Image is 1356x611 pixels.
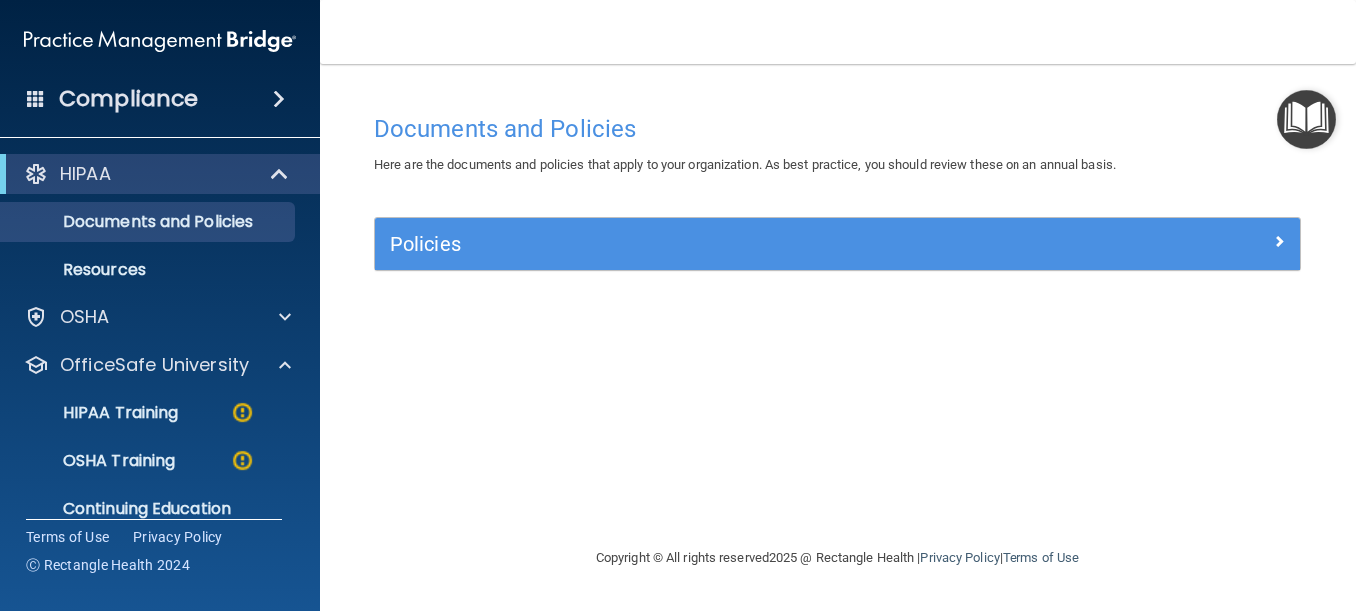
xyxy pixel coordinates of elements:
[374,157,1116,172] span: Here are the documents and policies that apply to your organization. As best practice, you should...
[230,400,255,425] img: warning-circle.0cc9ac19.png
[13,260,286,280] p: Resources
[60,353,249,377] p: OfficeSafe University
[26,555,190,575] span: Ⓒ Rectangle Health 2024
[374,116,1301,142] h4: Documents and Policies
[920,550,999,565] a: Privacy Policy
[390,228,1285,260] a: Policies
[133,527,223,547] a: Privacy Policy
[24,305,291,329] a: OSHA
[13,403,178,423] p: HIPAA Training
[24,21,296,61] img: PMB logo
[230,448,255,473] img: warning-circle.0cc9ac19.png
[1003,550,1079,565] a: Terms of Use
[13,499,286,519] p: Continuing Education
[390,233,1054,255] h5: Policies
[13,212,286,232] p: Documents and Policies
[13,451,175,471] p: OSHA Training
[26,527,109,547] a: Terms of Use
[24,162,290,186] a: HIPAA
[60,305,110,329] p: OSHA
[473,526,1202,590] div: Copyright © All rights reserved 2025 @ Rectangle Health | |
[1011,469,1332,549] iframe: Drift Widget Chat Controller
[60,162,111,186] p: HIPAA
[24,353,291,377] a: OfficeSafe University
[1277,90,1336,149] button: Open Resource Center
[59,85,198,113] h4: Compliance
